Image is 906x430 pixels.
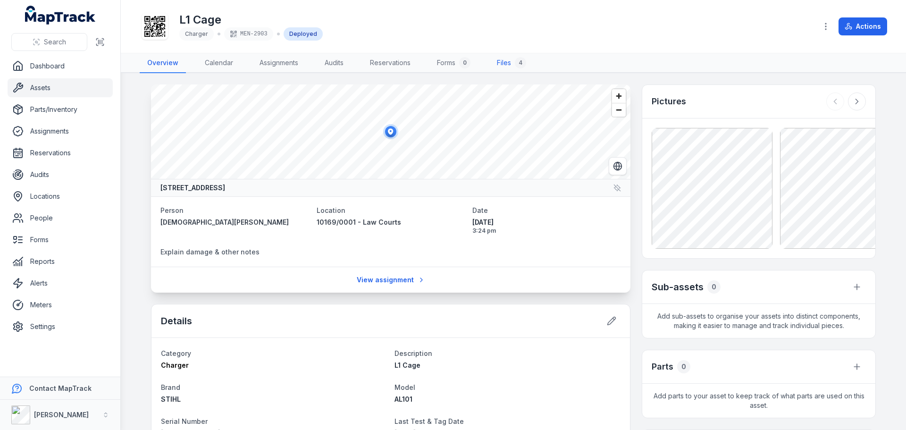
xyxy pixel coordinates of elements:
[515,57,526,68] div: 4
[160,183,225,193] strong: [STREET_ADDRESS]
[317,206,345,214] span: Location
[8,209,113,228] a: People
[8,317,113,336] a: Settings
[642,304,875,338] span: Add sub-assets to organise your assets into distinct components, making it easier to manage and t...
[8,122,113,141] a: Assignments
[642,384,875,418] span: Add parts to your asset to keep track of what parts are used on this asset.
[161,383,180,391] span: Brand
[8,78,113,97] a: Assets
[224,27,273,41] div: MEN-2903
[161,349,191,357] span: Category
[394,395,412,403] span: AL101
[394,383,415,391] span: Model
[472,218,621,227] span: [DATE]
[160,206,184,214] span: Person
[151,84,630,179] canvas: Map
[197,53,241,73] a: Calendar
[429,53,478,73] a: Forms0
[8,100,113,119] a: Parts/Inventory
[652,360,673,373] h3: Parts
[34,411,89,419] strong: [PERSON_NAME]
[677,360,690,373] div: 0
[44,37,66,47] span: Search
[317,218,465,227] a: 10169/0001 - Law Courts
[472,227,621,235] span: 3:24 pm
[29,384,92,392] strong: Contact MapTrack
[652,280,704,294] h2: Sub-assets
[394,417,464,425] span: Last Test & Tag Date
[160,218,309,227] a: [DEMOGRAPHIC_DATA][PERSON_NAME]
[459,57,470,68] div: 0
[351,271,431,289] a: View assignment
[11,33,87,51] button: Search
[609,157,627,175] button: Switch to Satellite View
[8,187,113,206] a: Locations
[8,165,113,184] a: Audits
[394,349,432,357] span: Description
[472,218,621,235] time: 8/14/2025, 3:24:20 PM
[179,12,323,27] h1: L1 Cage
[8,274,113,293] a: Alerts
[612,103,626,117] button: Zoom out
[8,230,113,249] a: Forms
[652,95,686,108] h3: Pictures
[707,280,721,294] div: 0
[612,89,626,103] button: Zoom in
[317,218,401,226] span: 10169/0001 - Law Courts
[8,252,113,271] a: Reports
[161,314,192,328] h2: Details
[140,53,186,73] a: Overview
[317,53,351,73] a: Audits
[284,27,323,41] div: Deployed
[8,295,113,314] a: Meters
[25,6,96,25] a: MapTrack
[489,53,534,73] a: Files4
[839,17,887,35] button: Actions
[472,206,488,214] span: Date
[362,53,418,73] a: Reservations
[8,143,113,162] a: Reservations
[252,53,306,73] a: Assignments
[161,395,181,403] span: STIHL
[161,417,208,425] span: Serial Number
[8,57,113,76] a: Dashboard
[185,30,208,37] span: Charger
[161,361,189,369] span: Charger
[160,248,260,256] span: Explain damage & other notes
[394,361,420,369] span: L1 Cage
